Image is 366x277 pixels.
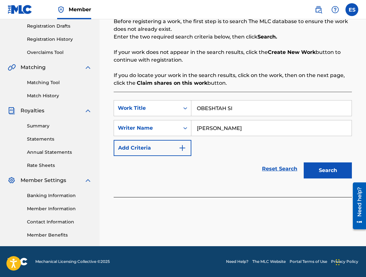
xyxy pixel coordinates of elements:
p: If your work does not appear in the search results, click the button to continue with registration. [114,48,352,64]
span: Matching [21,64,46,71]
img: help [331,6,339,13]
a: Need Help? [226,259,248,264]
a: Overclaims Tool [27,49,92,56]
div: Writer Name [118,124,176,132]
div: Джаджи за чат [334,246,366,277]
p: Enter the two required search criteria below, then click [114,33,352,41]
a: Statements [27,136,92,143]
img: logo [8,258,28,265]
img: expand [84,64,92,71]
img: Member Settings [8,177,15,184]
div: User Menu [345,3,358,16]
span: Member [69,6,91,13]
img: Matching [8,64,16,71]
img: expand [84,177,92,184]
strong: Search. [257,34,277,40]
div: Плъзни [336,253,340,272]
img: Royalties [8,107,15,115]
span: Royalties [21,107,44,115]
div: Help [329,3,342,16]
strong: Create New Work [268,49,316,55]
a: Match History [27,92,92,99]
a: Summary [27,123,92,129]
a: Matching Tool [27,79,92,86]
form: Search Form [114,100,352,182]
p: Before registering a work, the first step is to search The MLC database to ensure the work does n... [114,18,352,33]
a: Banking Information [27,192,92,199]
a: Portal Terms of Use [290,259,327,264]
img: Top Rightsholder [57,6,65,13]
button: Add Criteria [114,140,191,156]
iframe: Resource Center [348,180,366,232]
img: MLC Logo [8,5,32,14]
a: Reset Search [259,162,301,176]
img: expand [84,107,92,115]
img: search [315,6,322,13]
a: Public Search [312,3,325,16]
a: Member Information [27,205,92,212]
a: Registration Drafts [27,23,92,30]
a: The MLC Website [252,259,286,264]
button: Search [304,162,352,178]
a: Contact Information [27,219,92,225]
a: Rate Sheets [27,162,92,169]
img: 9d2ae6d4665cec9f34b9.svg [179,144,186,152]
strong: Claim shares on this work [137,80,207,86]
a: Registration History [27,36,92,43]
span: Mechanical Licensing Collective © 2025 [35,259,110,264]
a: Member Benefits [27,232,92,238]
iframe: Chat Widget [334,246,366,277]
a: Annual Statements [27,149,92,156]
div: Work Title [118,104,176,112]
span: Member Settings [21,177,66,184]
a: Privacy Policy [331,259,358,264]
p: If you do locate your work in the search results, click on the work, then on the next page, click... [114,72,352,87]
